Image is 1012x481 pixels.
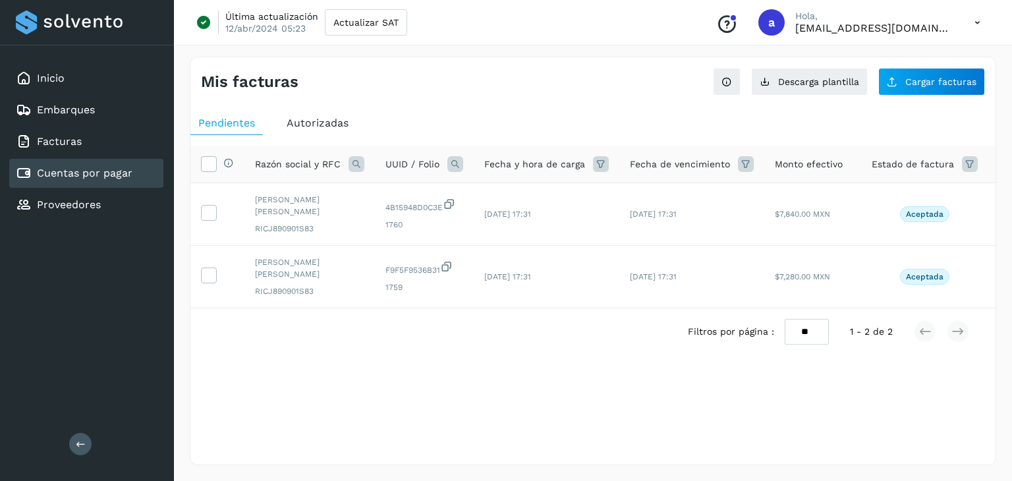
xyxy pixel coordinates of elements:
[9,96,163,125] div: Embarques
[9,190,163,219] div: Proveedores
[201,72,298,92] h4: Mis facturas
[9,159,163,188] div: Cuentas por pagar
[225,11,318,22] p: Última actualización
[775,272,830,281] span: $7,280.00 MXN
[905,77,976,86] span: Cargar facturas
[630,272,677,281] span: [DATE] 17:31
[198,117,255,129] span: Pendientes
[9,127,163,156] div: Facturas
[850,325,893,339] span: 1 - 2 de 2
[385,219,463,231] span: 1760
[37,135,82,148] a: Facturas
[906,272,943,281] p: Aceptada
[795,22,953,34] p: admon@logicen.com.mx
[385,260,463,276] span: F9F5F9536B31
[751,68,868,96] button: Descarga plantilla
[484,210,531,219] span: [DATE] 17:31
[878,68,985,96] button: Cargar facturas
[255,256,364,280] span: [PERSON_NAME] [PERSON_NAME]
[775,210,830,219] span: $7,840.00 MXN
[287,117,349,129] span: Autorizadas
[37,198,101,211] a: Proveedores
[630,157,730,171] span: Fecha de vencimiento
[325,9,407,36] button: Actualizar SAT
[484,272,531,281] span: [DATE] 17:31
[630,210,677,219] span: [DATE] 17:31
[484,157,585,171] span: Fecha y hora de carga
[255,194,364,217] span: [PERSON_NAME] [PERSON_NAME]
[333,18,399,27] span: Actualizar SAT
[37,167,132,179] a: Cuentas por pagar
[37,103,95,116] a: Embarques
[795,11,953,22] p: Hola,
[255,157,341,171] span: Razón social y RFC
[906,210,943,219] p: Aceptada
[37,72,65,84] a: Inicio
[688,325,774,339] span: Filtros por página :
[385,281,463,293] span: 1759
[778,77,859,86] span: Descarga plantilla
[255,285,364,297] span: RICJ890901S83
[9,64,163,93] div: Inicio
[385,198,463,213] span: 4B15948D0C3E
[775,157,843,171] span: Monto efectivo
[255,223,364,235] span: RICJ890901S83
[385,157,439,171] span: UUID / Folio
[225,22,306,34] p: 12/abr/2024 05:23
[872,157,954,171] span: Estado de factura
